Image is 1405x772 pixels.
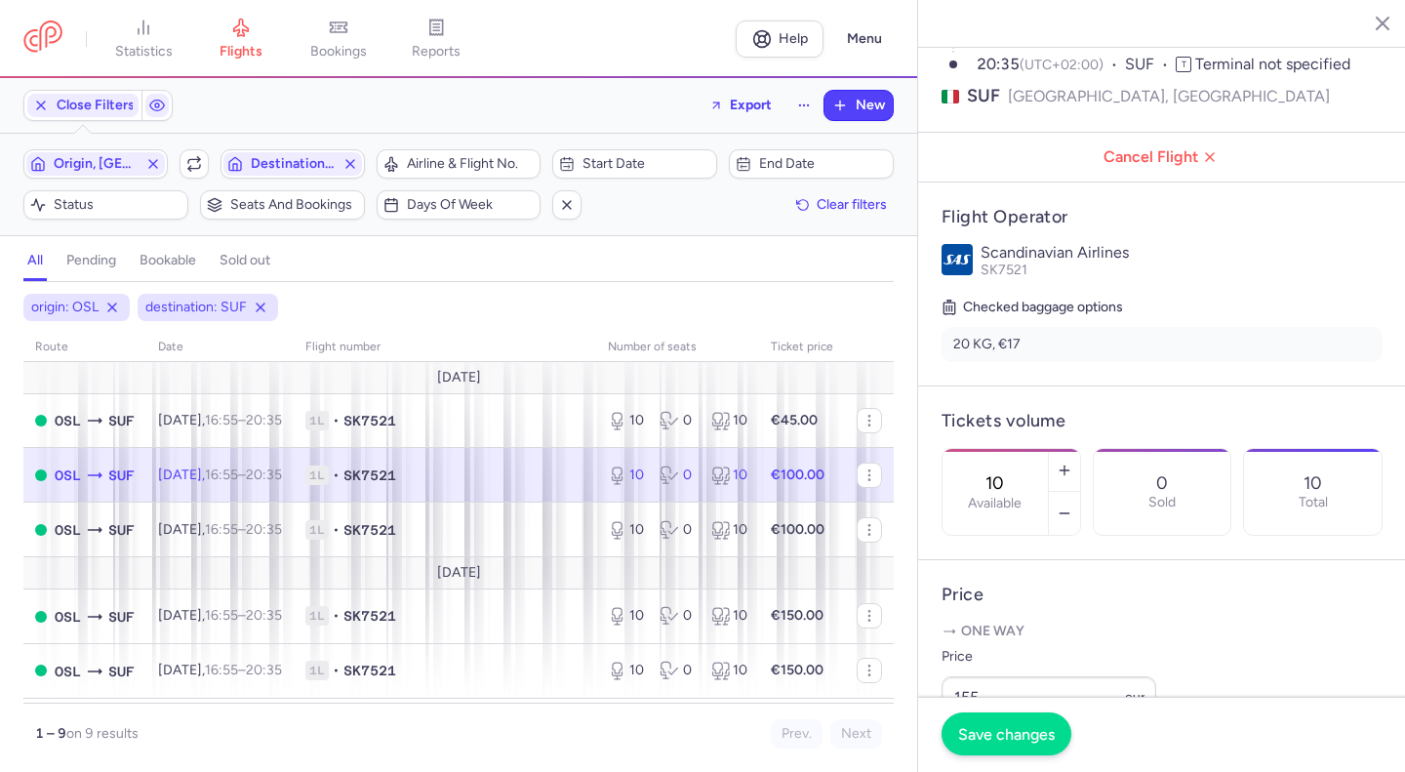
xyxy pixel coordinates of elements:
h4: Price [942,584,1383,606]
span: Days of week [407,197,535,213]
span: • [333,661,340,680]
span: Lamezia Terme, Lamezia Terme, Italy [108,410,135,431]
span: Lamezia Terme, Lamezia Terme, Italy [108,465,135,486]
span: • [333,466,340,485]
button: Close Filters [24,91,141,120]
span: on 9 results [66,725,139,742]
p: One way [942,622,1383,641]
span: Save changes [958,725,1055,743]
div: 10 [711,606,747,626]
th: number of seats [596,333,759,362]
span: Status [54,197,181,213]
span: New [856,98,885,113]
a: CitizenPlane red outlined logo [23,20,62,57]
p: Sold [1148,495,1176,510]
button: Save changes [942,712,1071,755]
span: SUF [108,606,135,628]
p: Scandinavian Airlines [981,244,1383,262]
span: Export [730,98,772,112]
span: Gardermoen, Oslo, Norway [55,410,81,431]
span: eur [1125,689,1145,706]
p: 0 [1156,473,1168,493]
span: Gardermoen, Oslo, Norway [55,465,81,486]
span: Cancel Flight [934,148,1390,166]
span: SK7521 [343,520,396,540]
span: [DATE], [158,467,282,483]
button: Airline & Flight No. [377,149,542,179]
span: [DATE], [158,607,282,624]
th: Flight number [294,333,596,362]
span: SK7521 [343,661,396,680]
span: Origin, [GEOGRAPHIC_DATA] [54,156,138,172]
span: T [1176,57,1191,72]
h4: Tickets volume [942,410,1383,432]
strong: €100.00 [771,467,824,483]
a: reports [387,18,485,61]
span: SUF [967,84,1000,108]
span: reports [412,43,461,61]
span: SK7521 [343,411,396,430]
div: 0 [660,661,696,680]
button: End date [729,149,894,179]
time: 16:55 [205,467,238,483]
span: [GEOGRAPHIC_DATA], [GEOGRAPHIC_DATA] [1008,84,1330,108]
div: 10 [711,466,747,485]
span: Lamezia Terme, Lamezia Terme, Italy [108,519,135,541]
h4: all [27,252,43,269]
button: Origin, [GEOGRAPHIC_DATA] [23,149,168,179]
div: 10 [711,411,747,430]
input: --- [942,676,1156,719]
a: Help [736,20,823,58]
span: Seats and bookings [230,197,358,213]
span: Clear filters [817,197,887,212]
time: 16:55 [205,607,238,624]
span: – [205,662,282,678]
div: 0 [660,520,696,540]
span: Gardermoen, Oslo, Norway [55,661,81,682]
span: – [205,412,282,428]
button: New [824,91,893,120]
span: SUF [1125,54,1176,76]
li: 20 KG, €17 [942,327,1383,362]
time: 16:55 [205,521,238,538]
h4: Flight Operator [942,206,1383,228]
span: Terminal not specified [1195,55,1350,73]
span: Help [779,31,808,46]
div: 0 [660,606,696,626]
time: 16:55 [205,412,238,428]
span: 1L [305,661,329,680]
time: 20:35 [977,55,1020,73]
div: 10 [608,520,644,540]
span: • [333,520,340,540]
button: Prev. [771,719,823,749]
span: – [205,467,282,483]
span: Gardermoen, Oslo, Norway [55,519,81,541]
button: Menu [835,20,894,58]
strong: €150.00 [771,607,823,624]
a: bookings [290,18,387,61]
strong: €45.00 [771,412,818,428]
span: Start date [582,156,710,172]
span: Close Filters [57,98,135,113]
time: 20:35 [246,521,282,538]
th: route [23,333,146,362]
span: 1L [305,411,329,430]
button: Export [697,90,784,121]
span: Airline & Flight No. [407,156,535,172]
span: OPEN [35,415,47,427]
div: 10 [608,606,644,626]
button: Clear filters [789,190,894,220]
span: Lamezia Terme, Lamezia Terme, Italy [108,661,135,682]
span: – [205,607,282,624]
strong: 1 – 9 [35,725,66,742]
time: 20:35 [246,607,282,624]
p: Total [1299,495,1328,510]
div: 10 [608,466,644,485]
span: OPEN [35,524,47,536]
span: origin: OSL [31,298,99,317]
time: 20:35 [246,662,282,678]
time: 16:55 [205,662,238,678]
div: 10 [711,520,747,540]
a: statistics [95,18,192,61]
span: [DATE] [437,565,481,581]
